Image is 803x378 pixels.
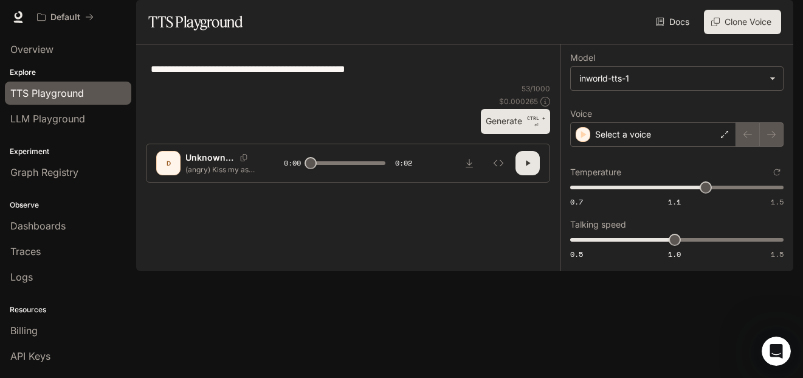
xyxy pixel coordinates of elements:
[570,54,595,62] p: Model
[148,10,243,34] h1: TTS Playground
[570,168,621,177] p: Temperature
[771,249,784,259] span: 1.5
[32,5,99,29] button: All workspaces
[570,249,583,259] span: 0.5
[668,197,681,207] span: 1.1
[570,110,592,118] p: Voice
[668,249,681,259] span: 1.0
[499,96,538,107] p: $ 0.000265
[579,72,763,85] div: inworld-tts-1
[570,197,583,207] span: 0.7
[653,10,694,34] a: Docs
[185,152,235,164] p: Unknown Voice
[486,151,511,175] button: Inspect
[571,67,783,90] div: inworld-tts-1
[527,114,545,122] p: CTRL +
[50,12,80,23] p: Default
[762,337,791,366] iframe: Intercom live chat
[159,153,178,173] div: D
[522,83,550,94] p: 53 / 1000
[185,164,255,174] p: (angry) Kiss my ass you little slave puppy!!! (angry)
[771,197,784,207] span: 1.5
[770,166,784,179] button: Reset to default
[284,157,301,169] span: 0:00
[527,114,545,129] p: ⏎
[395,157,412,169] span: 0:02
[595,128,651,141] p: Select a voice
[235,154,252,161] button: Copy Voice ID
[481,109,550,134] button: GenerateCTRL +⏎
[704,10,781,34] button: Clone Voice
[570,220,626,229] p: Talking speed
[457,151,481,175] button: Download audio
